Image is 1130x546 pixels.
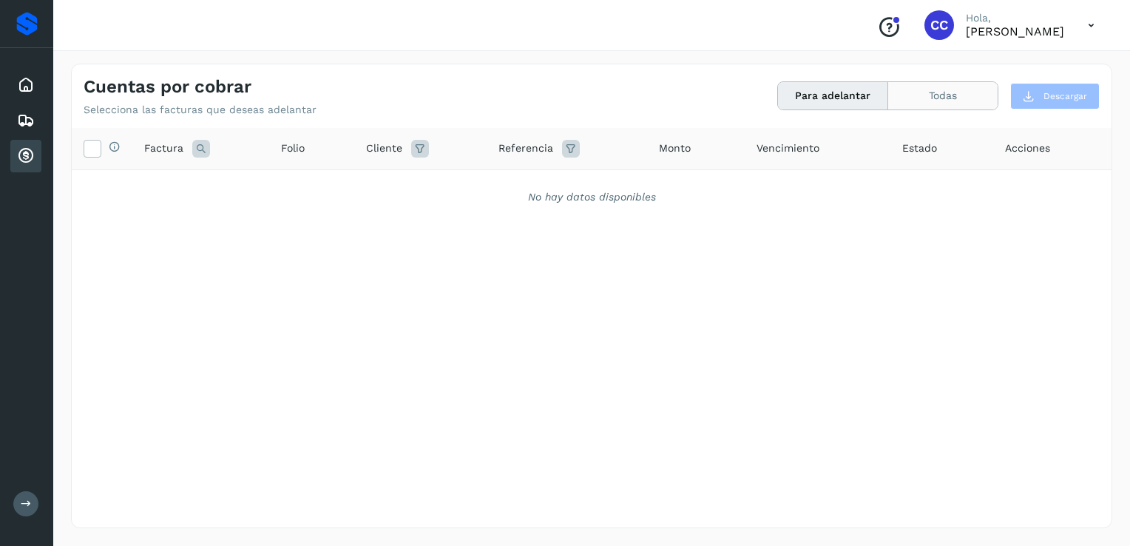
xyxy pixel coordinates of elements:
[757,141,819,156] span: Vencimiento
[1010,83,1100,109] button: Descargar
[84,104,317,116] p: Selecciona las facturas que deseas adelantar
[778,82,888,109] button: Para adelantar
[1043,90,1087,103] span: Descargar
[902,141,937,156] span: Estado
[10,69,41,101] div: Inicio
[144,141,183,156] span: Factura
[888,82,998,109] button: Todas
[10,140,41,172] div: Cuentas por cobrar
[659,141,691,156] span: Monto
[966,24,1064,38] p: Carlos Cardiel Castro
[84,76,251,98] h4: Cuentas por cobrar
[498,141,553,156] span: Referencia
[366,141,402,156] span: Cliente
[10,104,41,137] div: Embarques
[91,189,1092,205] div: No hay datos disponibles
[281,141,305,156] span: Folio
[1005,141,1050,156] span: Acciones
[966,12,1064,24] p: Hola,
